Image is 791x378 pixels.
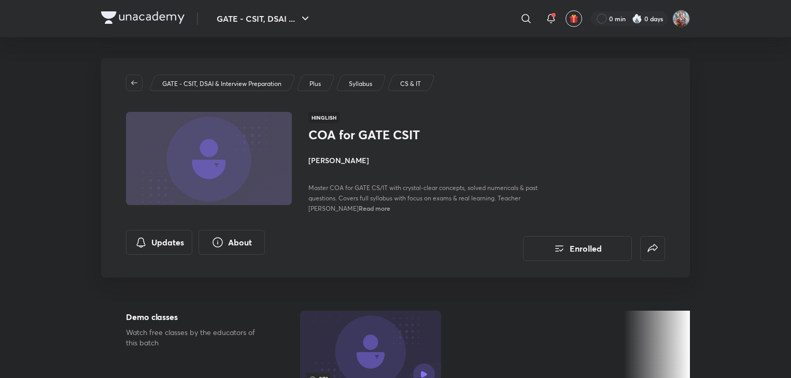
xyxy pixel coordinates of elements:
[672,10,690,27] img: Divya
[210,8,318,29] button: GATE - CSIT, DSAI ...
[523,236,632,261] button: Enrolled
[399,79,423,89] a: CS & IT
[347,79,374,89] a: Syllabus
[126,327,267,348] p: Watch free classes by the educators of this batch
[162,79,281,89] p: GATE - CSIT, DSAI & Interview Preparation
[308,79,323,89] a: Plus
[308,112,340,123] span: Hinglish
[569,14,578,23] img: avatar
[349,79,372,89] p: Syllabus
[101,11,185,26] a: Company Logo
[400,79,421,89] p: CS & IT
[632,13,642,24] img: streak
[161,79,284,89] a: GATE - CSIT, DSAI & Interview Preparation
[126,230,192,255] button: Updates
[124,111,293,206] img: Thumbnail
[308,184,538,212] span: Master COA for GATE CS/IT with crystal-clear concepts, solved numericals & past questions. Covers...
[309,79,321,89] p: Plus
[101,11,185,24] img: Company Logo
[566,10,582,27] button: avatar
[359,204,390,212] span: Read more
[126,311,267,323] h5: Demo classes
[640,236,665,261] button: false
[308,127,478,142] h1: COA for GATE CSIT
[308,155,541,166] h4: [PERSON_NAME]
[199,230,265,255] button: About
